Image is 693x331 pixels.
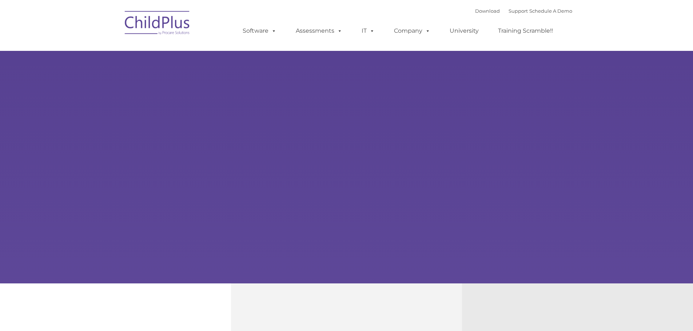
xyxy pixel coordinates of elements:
[387,24,438,38] a: Company
[529,8,572,14] a: Schedule A Demo
[288,24,350,38] a: Assessments
[121,6,194,42] img: ChildPlus by Procare Solutions
[491,24,560,38] a: Training Scramble!!
[442,24,486,38] a: University
[475,8,500,14] a: Download
[509,8,528,14] a: Support
[235,24,284,38] a: Software
[475,8,572,14] font: |
[354,24,382,38] a: IT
